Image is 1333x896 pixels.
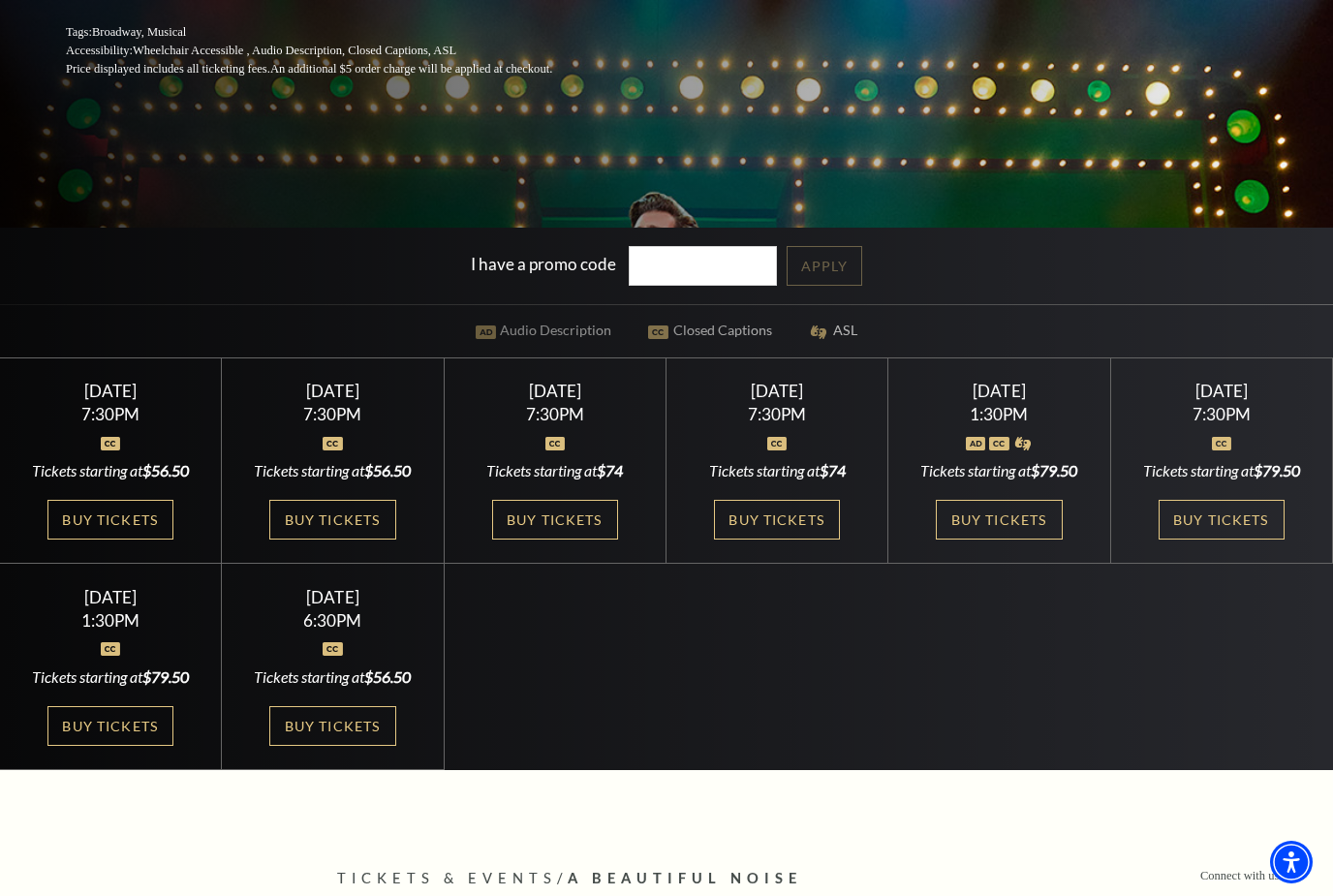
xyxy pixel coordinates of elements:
[269,500,395,540] a: Buy Tickets
[92,25,186,39] span: Broadway, Musical
[936,500,1062,540] a: Buy Tickets
[1031,461,1077,479] span: $79.50
[1133,406,1309,422] div: 7:30PM
[66,23,599,42] p: Tags:
[23,381,199,401] div: [DATE]
[1159,500,1285,540] a: Buy Tickets
[142,461,189,479] span: $56.50
[912,460,1087,481] div: Tickets starting at
[1254,461,1300,479] span: $79.50
[66,60,599,78] p: Price displayed includes all ticketing fees.
[471,254,616,274] label: I have a promo code
[337,867,996,891] p: /
[597,461,623,479] span: $74
[1133,381,1309,401] div: [DATE]
[23,460,199,481] div: Tickets starting at
[245,406,420,422] div: 7:30PM
[133,44,456,57] span: Wheelchair Accessible , Audio Description, Closed Captions, ASL
[467,406,642,422] div: 7:30PM
[364,667,411,686] span: $56.50
[912,381,1087,401] div: [DATE]
[690,381,865,401] div: [DATE]
[467,381,642,401] div: [DATE]
[912,406,1087,422] div: 1:30PM
[66,42,599,60] p: Accessibility:
[245,460,420,481] div: Tickets starting at
[690,406,865,422] div: 7:30PM
[364,461,411,479] span: $56.50
[23,406,199,422] div: 7:30PM
[23,612,199,629] div: 1:30PM
[492,500,618,540] a: Buy Tickets
[245,381,420,401] div: [DATE]
[47,500,173,540] a: Buy Tickets
[467,460,642,481] div: Tickets starting at
[568,870,802,886] span: A Beautiful Noise
[245,612,420,629] div: 6:30PM
[23,666,199,688] div: Tickets starting at
[690,460,865,481] div: Tickets starting at
[337,870,557,886] span: Tickets & Events
[47,706,173,746] a: Buy Tickets
[270,62,552,76] span: An additional $5 order charge will be applied at checkout.
[820,461,846,479] span: $74
[1133,460,1309,481] div: Tickets starting at
[714,500,840,540] a: Buy Tickets
[1270,841,1313,883] div: Accessibility Menu
[23,587,199,607] div: [DATE]
[142,667,189,686] span: $79.50
[269,706,395,746] a: Buy Tickets
[245,587,420,607] div: [DATE]
[245,666,420,688] div: Tickets starting at
[1200,867,1294,885] p: Connect with us on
